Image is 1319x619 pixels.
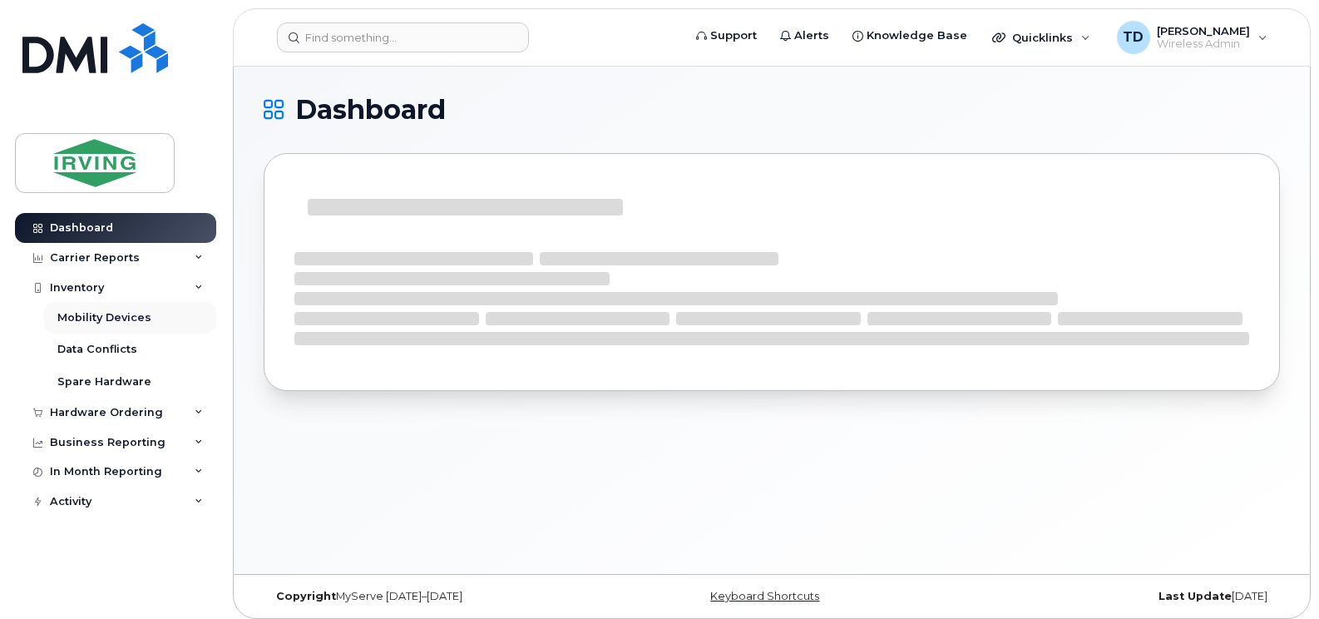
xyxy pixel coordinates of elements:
a: Keyboard Shortcuts [710,590,819,602]
div: [DATE] [941,590,1280,603]
strong: Last Update [1158,590,1232,602]
span: Dashboard [295,97,446,122]
div: MyServe [DATE]–[DATE] [264,590,602,603]
strong: Copyright [276,590,336,602]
